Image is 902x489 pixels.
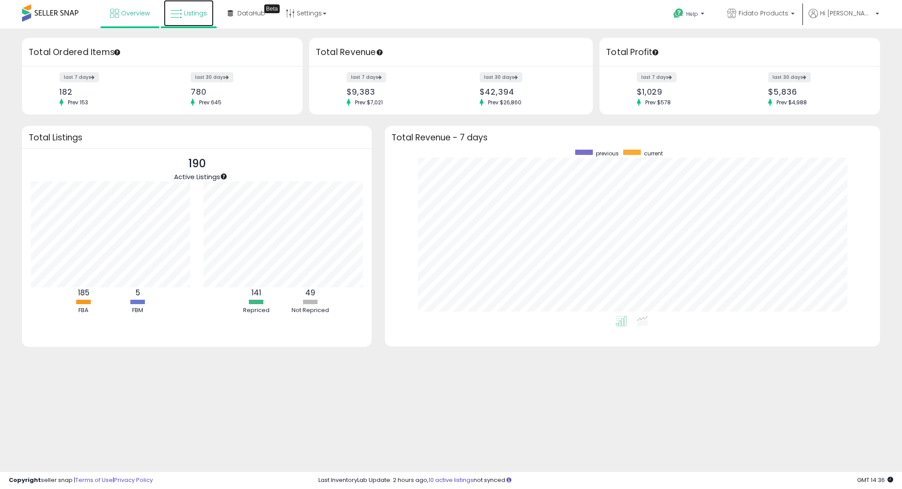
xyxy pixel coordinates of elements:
[121,9,150,18] span: Overview
[230,306,283,315] div: Repriced
[63,99,92,106] span: Prev: 153
[195,99,226,106] span: Prev: 645
[29,134,365,141] h3: Total Listings
[376,48,384,56] div: Tooltip anchor
[191,87,287,96] div: 780
[113,48,121,56] div: Tooltip anchor
[284,306,337,315] div: Not Repriced
[59,72,99,82] label: last 7 days
[237,9,265,18] span: DataHub
[666,1,713,29] a: Help
[480,87,577,96] div: $42,394
[644,150,663,157] span: current
[174,155,220,172] p: 190
[651,48,659,56] div: Tooltip anchor
[596,150,619,157] span: previous
[606,46,873,59] h3: Total Profit
[820,9,873,18] span: Hi [PERSON_NAME]
[174,172,220,181] span: Active Listings
[351,99,387,106] span: Prev: $7,021
[347,87,444,96] div: $9,383
[78,287,89,298] b: 185
[59,87,156,96] div: 182
[637,87,733,96] div: $1,029
[316,46,586,59] h3: Total Revenue
[772,99,811,106] span: Prev: $4,988
[484,99,526,106] span: Prev: $26,860
[251,287,261,298] b: 141
[392,134,873,141] h3: Total Revenue - 7 days
[29,46,296,59] h3: Total Ordered Items
[768,72,811,82] label: last 30 days
[637,72,676,82] label: last 7 days
[111,306,164,315] div: FBM
[136,287,140,298] b: 5
[641,99,675,106] span: Prev: $578
[57,306,110,315] div: FBA
[809,9,879,29] a: Hi [PERSON_NAME]
[264,4,280,13] div: Tooltip anchor
[480,72,522,82] label: last 30 days
[739,9,788,18] span: Fidato Products
[305,287,315,298] b: 49
[220,173,228,180] div: Tooltip anchor
[191,72,233,82] label: last 30 days
[768,87,865,96] div: $5,836
[347,72,386,82] label: last 7 days
[673,8,684,19] i: Get Help
[686,10,698,18] span: Help
[184,9,207,18] span: Listings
